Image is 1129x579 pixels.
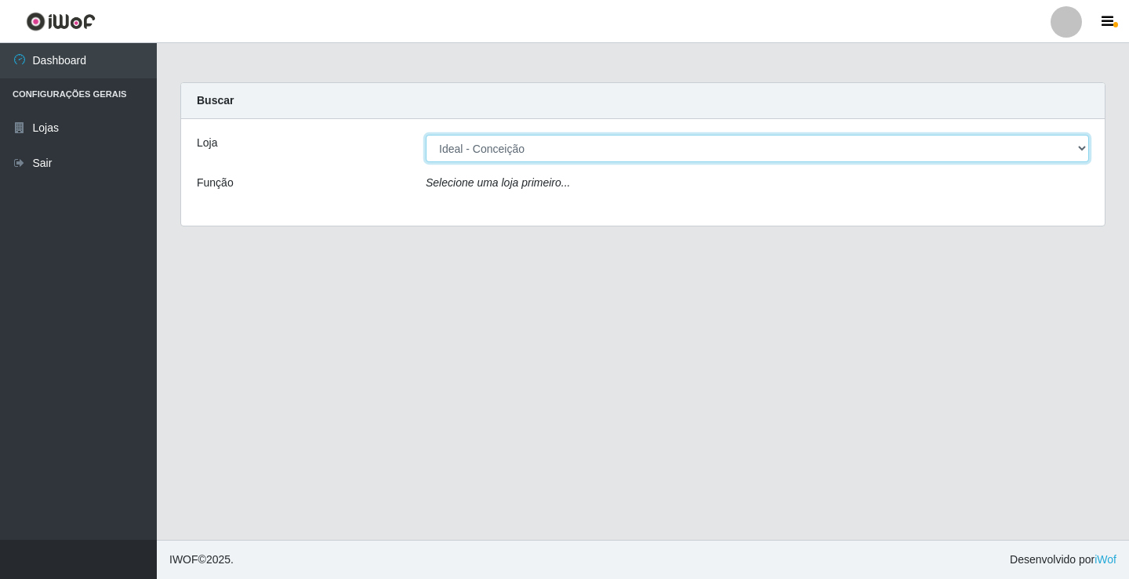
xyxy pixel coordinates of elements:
[197,94,234,107] strong: Buscar
[1010,552,1116,568] span: Desenvolvido por
[197,175,234,191] label: Função
[169,552,234,568] span: © 2025 .
[426,176,570,189] i: Selecione uma loja primeiro...
[197,135,217,151] label: Loja
[26,12,96,31] img: CoreUI Logo
[169,553,198,566] span: IWOF
[1095,553,1116,566] a: iWof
